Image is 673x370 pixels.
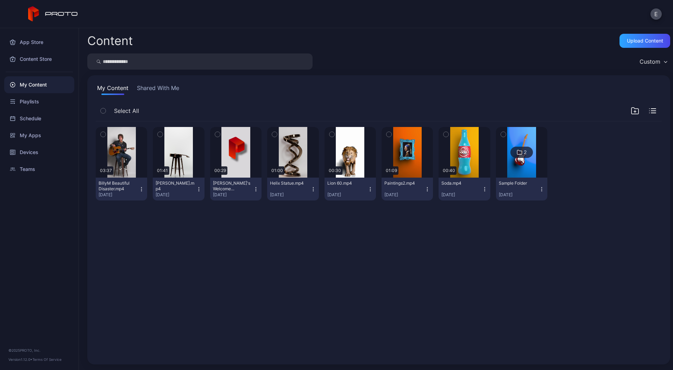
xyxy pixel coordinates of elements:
span: Version 1.12.0 • [8,357,32,362]
div: Helix Statue.mp4 [270,180,309,186]
a: App Store [4,34,74,51]
div: Soda.mp4 [441,180,480,186]
div: Content [87,35,133,47]
div: 2 [524,149,527,155]
button: [PERSON_NAME]'s Welcome Video.mp4[DATE] [210,178,262,200]
a: My Content [4,76,74,93]
a: Schedule [4,110,74,127]
div: [DATE] [270,192,310,198]
div: BillyM Beautiful Disaster.mp4 [99,180,137,192]
div: David's Welcome Video.mp4 [213,180,252,192]
div: [DATE] [499,192,539,198]
div: © 2025 PROTO, Inc. [8,347,70,353]
div: Lion 60.mp4 [327,180,366,186]
a: Playlists [4,93,74,110]
a: Teams [4,161,74,178]
div: [DATE] [384,192,424,198]
div: [DATE] [441,192,482,198]
a: Devices [4,144,74,161]
div: Sample Folder [499,180,537,186]
button: My Content [96,84,130,95]
button: Shared With Me [136,84,181,95]
button: Custom [636,53,670,70]
div: Upload Content [627,38,663,44]
button: Lion 60.mp4[DATE] [325,178,376,200]
button: Helix Statue.mp4[DATE] [267,178,319,200]
div: Custom [640,58,660,65]
div: [DATE] [156,192,196,198]
button: Upload Content [619,34,670,48]
a: Content Store [4,51,74,68]
div: [DATE] [213,192,253,198]
div: Paintings2.mp4 [384,180,423,186]
div: [DATE] [99,192,139,198]
span: Select All [114,107,139,115]
a: My Apps [4,127,74,144]
div: [DATE] [327,192,367,198]
button: Soda.mp4[DATE] [439,178,490,200]
button: [PERSON_NAME].mp4[DATE] [153,178,204,200]
a: Terms Of Service [32,357,62,362]
button: Sample Folder[DATE] [496,178,547,200]
div: BillyM Silhouette.mp4 [156,180,194,192]
button: BillyM Beautiful Disaster.mp4[DATE] [96,178,147,200]
button: E [650,8,662,20]
button: Paintings2.mp4[DATE] [382,178,433,200]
